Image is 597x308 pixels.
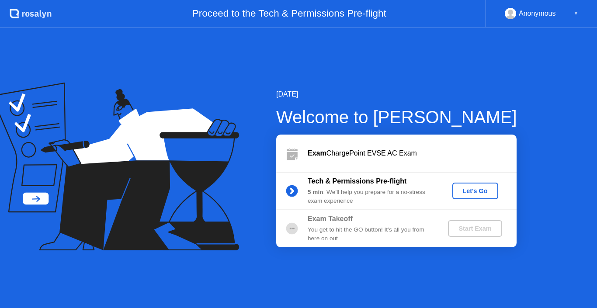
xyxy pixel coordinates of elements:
[276,104,517,130] div: Welcome to [PERSON_NAME]
[574,8,578,19] div: ▼
[308,189,323,195] b: 5 min
[308,149,326,157] b: Exam
[276,89,517,100] div: [DATE]
[452,183,498,199] button: Let's Go
[519,8,556,19] div: Anonymous
[456,187,495,194] div: Let's Go
[308,188,434,206] div: : We’ll help you prepare for a no-stress exam experience
[451,225,498,232] div: Start Exam
[308,177,406,185] b: Tech & Permissions Pre-flight
[308,225,434,243] div: You get to hit the GO button! It’s all you from here on out
[308,148,517,159] div: ChargePoint EVSE AC Exam
[448,220,502,237] button: Start Exam
[308,215,353,222] b: Exam Takeoff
